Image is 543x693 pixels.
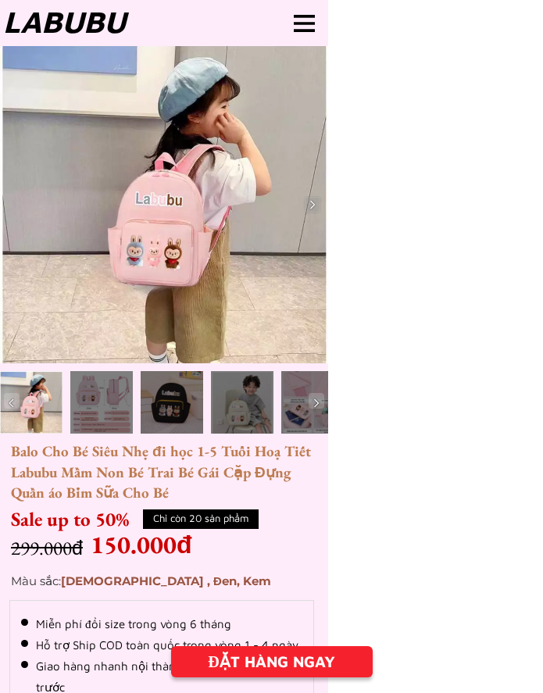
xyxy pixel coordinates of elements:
li: Hỗ trợ Ship COD toàn quốc trong vòng 1 - 4 ngày [21,634,302,655]
img: navigation [4,395,20,411]
h3: 299.000đ [11,534,175,563]
img: navigation [309,395,324,411]
li: Miễn phí đổi size trong vòng 6 tháng [21,613,302,634]
div: ĐẶT HÀNG NGAY [171,650,373,673]
h4: Chỉ còn 20 sản phẩm [144,511,258,527]
span: [DEMOGRAPHIC_DATA] , Đen, Kem [61,573,271,588]
h3: Balo Cho Bé Siêu Nhẹ đi học 1-5 Tuổi Hoạ Tiết Labubu Mầm Non Bé Trai Bé Gái Cặp Đựng Quần áo Bỉm ... [11,441,322,524]
h3: 150.000đ [91,526,195,563]
h3: Màu sắc: [11,573,283,591]
img: navigation [305,197,320,213]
